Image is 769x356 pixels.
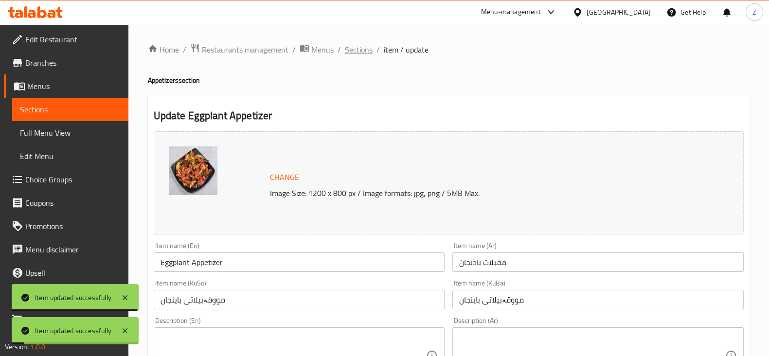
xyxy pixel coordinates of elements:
nav: breadcrumb [148,43,750,56]
h2: Update Eggplant Appetizer [154,108,744,123]
li: / [183,44,186,55]
div: Item updated successfully [35,292,111,303]
span: Restaurants management [202,44,288,55]
a: Edit Menu [12,144,128,168]
span: Full Menu View [20,127,121,139]
a: Edit Restaurant [4,28,128,51]
div: Item updated successfully [35,325,111,336]
span: Edit Menu [20,150,121,162]
a: Menu disclaimer [4,238,128,261]
li: / [338,44,341,55]
span: Choice Groups [25,174,121,185]
span: Promotions [25,220,121,232]
span: Coupons [25,197,121,209]
span: Menus [311,44,334,55]
input: Enter name KuBa [452,290,744,309]
a: Choice Groups [4,168,128,191]
span: Change [270,170,299,184]
a: Promotions [4,214,128,238]
span: Menu disclaimer [25,244,121,255]
p: Image Size: 1200 x 800 px / Image formats: jpg, png / 5MB Max. [266,187,686,199]
span: Version: [5,340,29,353]
a: Full Menu View [12,121,128,144]
a: Sections [345,44,373,55]
span: Sections [20,104,121,115]
span: Edit Restaurant [25,34,121,45]
a: Branches [4,51,128,74]
div: [GEOGRAPHIC_DATA] [587,7,651,18]
button: Change [266,167,303,187]
a: Grocery Checklist [4,308,128,331]
a: Restaurants management [190,43,288,56]
img: Eggplant638883527646638918.jpg [169,146,217,195]
input: Enter name Ar [452,252,744,272]
span: Menus [27,80,121,92]
span: item / update [384,44,429,55]
a: Home [148,44,179,55]
span: 1.0.0 [30,340,45,353]
input: Enter name En [154,252,445,272]
a: Sections [12,98,128,121]
input: Enter name KuSo [154,290,445,309]
a: Coupons [4,191,128,214]
a: Menus [4,74,128,98]
h4: Appetizers section [148,75,750,85]
span: Grocery Checklist [25,314,121,325]
li: / [376,44,380,55]
a: Upsell [4,261,128,285]
a: Coverage Report [4,285,128,308]
div: Menu-management [481,6,541,18]
a: Menus [300,43,334,56]
span: Upsell [25,267,121,279]
span: Z [752,7,756,18]
span: Branches [25,57,121,69]
li: / [292,44,296,55]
